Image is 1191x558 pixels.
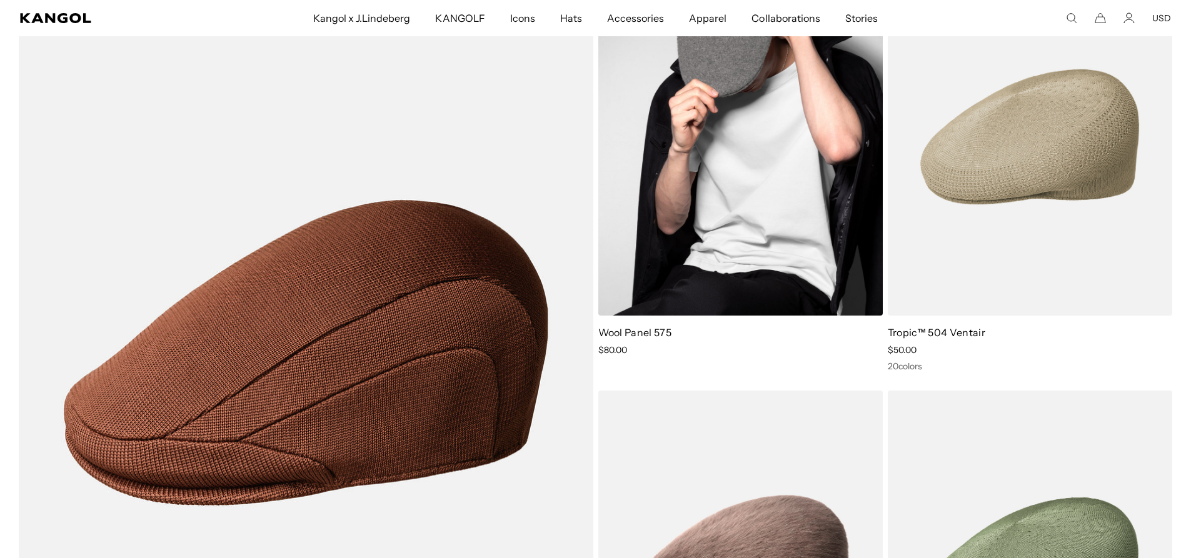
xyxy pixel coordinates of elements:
a: Account [1123,12,1135,24]
div: 20 colors [888,361,1172,372]
a: Tropic™ 504 Ventair [888,326,985,339]
span: $50.00 [888,344,917,356]
a: Wool Panel 575 [598,326,671,339]
button: Cart [1095,12,1106,24]
a: Kangol [20,13,207,23]
summary: Search here [1066,12,1077,24]
button: USD [1152,12,1171,24]
span: $80.00 [598,344,627,356]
